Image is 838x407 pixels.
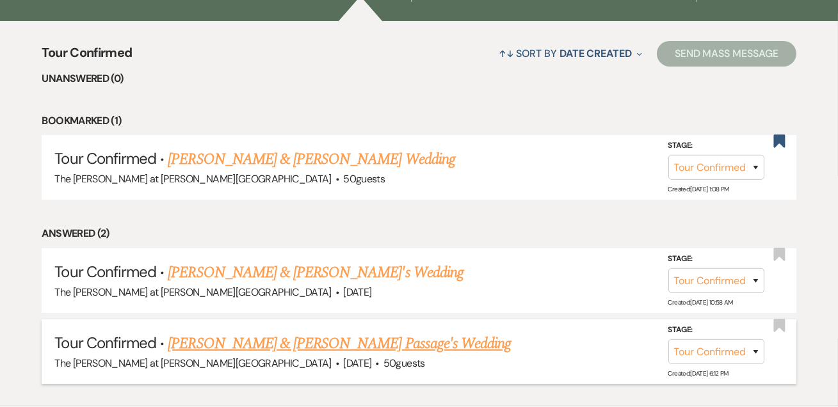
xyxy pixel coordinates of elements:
[494,36,647,70] button: Sort By Date Created
[54,148,156,168] span: Tour Confirmed
[668,369,729,378] span: Created: [DATE] 6:12 PM
[343,356,371,370] span: [DATE]
[54,333,156,353] span: Tour Confirmed
[42,225,796,242] li: Answered (2)
[168,148,455,171] a: [PERSON_NAME] & [PERSON_NAME] Wedding
[499,47,514,60] span: ↑↓
[343,172,385,186] span: 50 guests
[168,261,463,284] a: [PERSON_NAME] & [PERSON_NAME]'s Wedding
[383,356,425,370] span: 50 guests
[560,47,632,60] span: Date Created
[343,285,371,299] span: [DATE]
[54,172,331,186] span: The [PERSON_NAME] at [PERSON_NAME][GEOGRAPHIC_DATA]
[42,113,796,129] li: Bookmarked (1)
[168,332,511,355] a: [PERSON_NAME] & [PERSON_NAME] Passage's Wedding
[668,251,764,266] label: Stage:
[42,70,796,87] li: Unanswered (0)
[668,185,729,193] span: Created: [DATE] 1:08 PM
[668,323,764,337] label: Stage:
[54,285,331,299] span: The [PERSON_NAME] at [PERSON_NAME][GEOGRAPHIC_DATA]
[657,41,796,67] button: Send Mass Message
[42,43,132,70] span: Tour Confirmed
[668,139,764,153] label: Stage:
[668,298,733,307] span: Created: [DATE] 10:58 AM
[54,262,156,282] span: Tour Confirmed
[54,356,331,370] span: The [PERSON_NAME] at [PERSON_NAME][GEOGRAPHIC_DATA]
